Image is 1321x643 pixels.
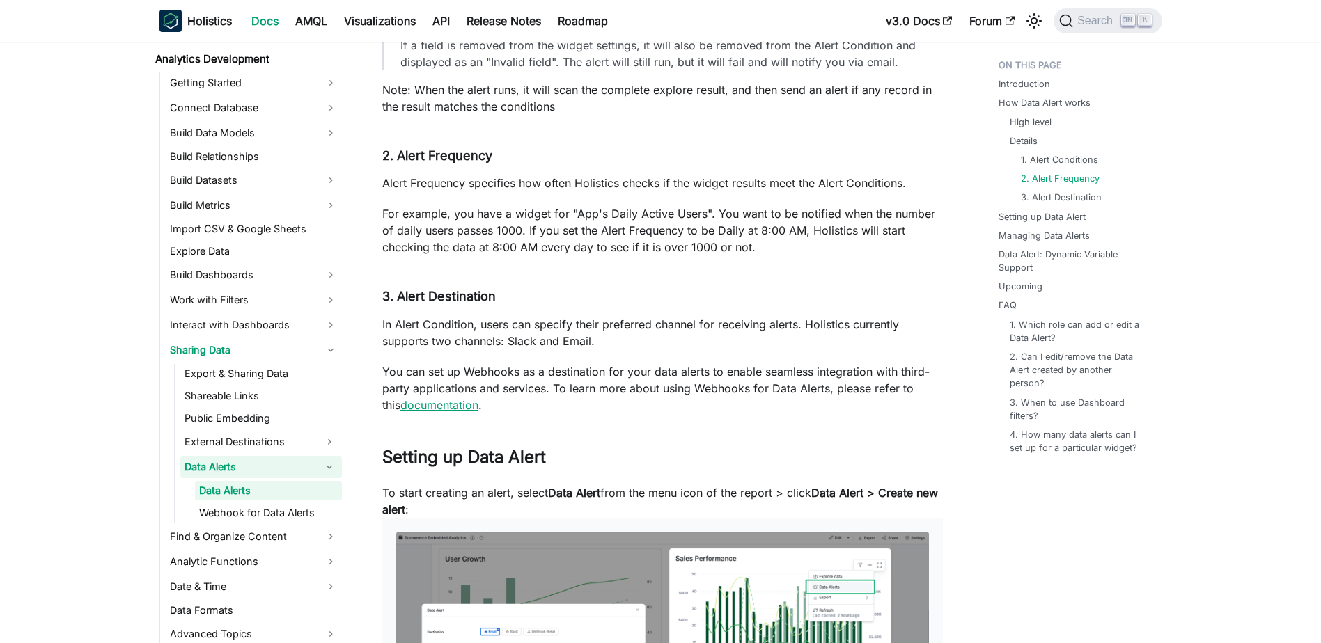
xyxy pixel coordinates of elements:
[1010,318,1148,344] a: 1. Which role can add or edit a Data Alert?
[999,248,1154,274] a: Data Alert: Dynamic Variable Support
[180,456,317,478] a: Data Alerts
[999,280,1042,293] a: Upcoming
[180,408,342,428] a: Public Embedding
[999,229,1090,242] a: Managing Data Alerts
[146,42,354,643] nav: Docs sidebar
[999,299,1017,312] a: FAQ
[1021,191,1102,204] a: 3. Alert Destination
[166,264,342,286] a: Build Dashboards
[382,316,943,349] p: In Alert Condition, users can specify their preferred channel for receiving alerts. Holistics cur...
[166,575,342,598] a: Date & Time
[400,398,478,412] a: documentation
[549,10,616,32] a: Roadmap
[159,10,182,32] img: Holistics
[1010,350,1148,390] a: 2. Can I edit/remove the Data Alert created by another person?
[317,431,342,453] button: Expand sidebar category 'External Destinations'
[1010,116,1052,129] a: High level
[287,10,336,32] a: AMQL
[180,431,317,453] a: External Destinations
[999,77,1050,90] a: Introduction
[382,205,943,255] p: For example, you have a widget for "App's Daily Active Users". You want to be notified when the n...
[382,148,943,164] h4: 2. Alert Frequency
[195,481,342,500] a: Data Alerts
[424,10,458,32] a: API
[159,10,232,32] a: HolisticsHolistics
[317,456,342,478] button: Collapse sidebar category 'Data Alerts'
[166,314,342,336] a: Interact with Dashboards
[336,10,424,32] a: Visualizations
[382,175,943,191] p: Alert Frequency specifies how often Holistics checks if the widget results meet the Alert Conditi...
[877,10,961,32] a: v3.0 Docs
[166,339,342,361] a: Sharing Data
[382,447,943,473] h2: Setting up Data Alert
[382,289,943,305] h4: 3. Alert Destination
[180,386,342,406] a: Shareable Links
[166,219,342,239] a: Import CSV & Google Sheets
[1010,428,1148,454] a: 4. How many data alerts can I set up for a particular widget?
[243,10,287,32] a: Docs
[1138,14,1152,26] kbd: K
[180,364,342,383] a: Export & Sharing Data
[166,194,342,216] a: Build Metrics
[166,601,342,620] a: Data Formats
[166,525,342,548] a: Find & Organize Content
[548,486,600,500] strong: Data Alert
[166,122,342,144] a: Build Data Models
[195,503,342,523] a: Webhook for Data Alerts
[187,13,232,29] b: Holistics
[166,97,342,119] a: Connect Database
[1073,15,1121,27] span: Search
[382,81,943,115] p: Note: When the alert runs, it will scan the complete explore result, and then send an alert if an...
[400,37,926,70] p: If a field is removed from the widget settings, it will also be removed from the Alert Condition ...
[1023,10,1045,32] button: Switch between dark and light mode (currently light mode)
[166,147,342,166] a: Build Relationships
[166,72,342,94] a: Getting Started
[999,96,1091,109] a: How Data Alert works
[166,169,342,191] a: Build Datasets
[166,241,342,261] a: Explore Data
[961,10,1023,32] a: Forum
[1010,396,1148,422] a: 3. When to use Dashboard filters?
[1054,8,1162,33] button: Search (Ctrl+K)
[382,486,938,516] strong: Data Alert > Create new alert
[151,49,342,69] a: Analytics Development
[999,210,1086,223] a: Setting up Data Alert
[166,289,342,311] a: Work with Filters
[166,550,342,573] a: Analytic Functions
[1021,153,1098,166] a: 1. Alert Conditions
[1021,172,1100,185] a: 2. Alert Frequency
[1010,134,1038,148] a: Details
[382,363,943,413] p: You can set up Webhooks as a destination for your data alerts to enable seamless integration with...
[458,10,549,32] a: Release Notes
